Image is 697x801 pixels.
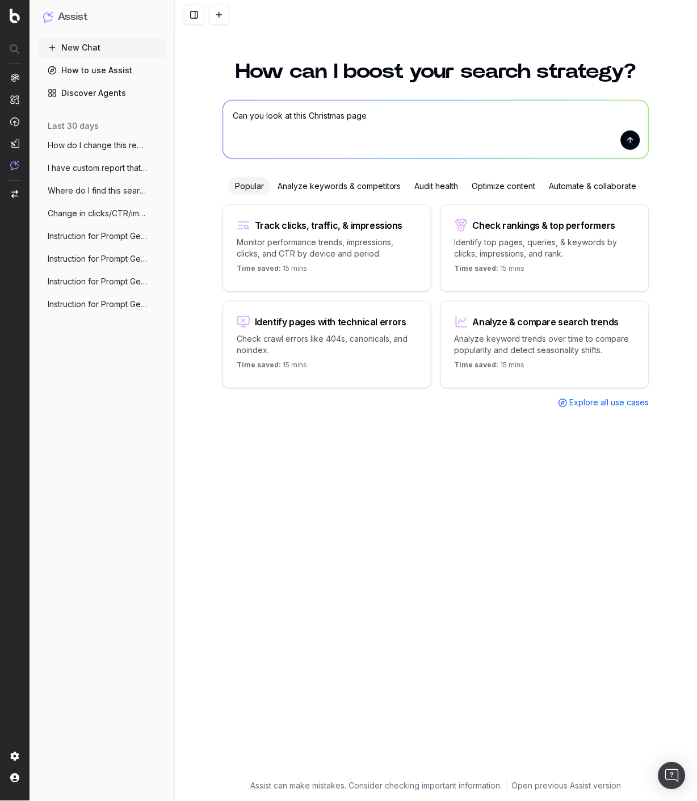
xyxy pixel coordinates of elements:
[455,237,635,259] p: Identify top pages, queries, & keywords by clicks, impressions, and rank.
[237,360,307,374] p: 15 mins
[48,208,148,219] span: Change in clicks/CTR/impressions over la
[271,177,408,195] div: Analyze keywords & competitors
[10,752,19,761] img: Setting
[223,100,649,158] textarea: Can you look at this Christmas page
[455,264,499,272] span: Time saved:
[39,84,166,102] a: Discover Agents
[559,397,649,409] a: Explore all use cases
[10,9,20,23] img: Botify logo
[255,221,403,230] div: Track clicks, traffic, & impressions
[455,360,499,369] span: Time saved:
[48,253,148,265] span: Instruction for Prompt Generation Using
[237,264,307,278] p: 15 mins
[10,95,19,104] img: Intelligence
[39,295,166,313] button: Instruction for Prompt Generation Using
[48,120,99,132] span: last 30 days
[255,317,407,326] div: Identify pages with technical errors
[10,161,19,170] img: Assist
[237,237,417,259] p: Monitor performance trends, impressions, clicks, and CTR by device and period.
[48,140,148,151] span: How do I change this regex /matkat/?.*/a
[39,39,166,57] button: New Chat
[473,221,616,230] div: Check rankings & top performers
[237,264,281,272] span: Time saved:
[39,204,166,223] button: Change in clicks/CTR/impressions over la
[43,9,161,25] button: Assist
[39,136,166,154] button: How do I change this regex /matkat/?.*/a
[237,333,417,356] p: Check crawl errors like 404s, canonicals, and noindex.
[39,61,166,79] a: How to use Assist
[570,397,649,409] span: Explore all use cases
[58,9,87,25] h1: Assist
[228,177,271,195] div: Popular
[455,360,525,374] p: 15 mins
[408,177,465,195] div: Audit health
[39,227,166,245] button: Instruction for Prompt Generation Using
[455,333,635,356] p: Analyze keyword trends over time to compare popularity and detect seasonality shifts.
[10,117,19,127] img: Activation
[48,276,148,287] span: Instruction for Prompt Generation Using
[10,73,19,82] img: Analytics
[39,272,166,291] button: Instruction for Prompt Generation Using
[237,360,281,369] span: Time saved:
[658,762,686,790] div: Open Intercom Messenger
[39,182,166,200] button: Where do I find this search visibilities
[10,139,19,148] img: Studio
[48,185,148,196] span: Where do I find this search visibilities
[43,11,53,22] img: Assist
[251,781,502,792] p: Assist can make mistakes. Consider checking important information.
[48,230,148,242] span: Instruction for Prompt Generation Using
[39,159,166,177] button: I have custom report that I would like t
[10,774,19,783] img: My account
[39,250,166,268] button: Instruction for Prompt Generation Using
[222,61,649,82] h1: How can I boost your search strategy?
[473,317,619,326] div: Analyze & compare search trends
[512,781,622,792] a: Open previous Assist version
[48,162,148,174] span: I have custom report that I would like t
[48,299,148,310] span: Instruction for Prompt Generation Using
[455,264,525,278] p: 15 mins
[11,190,18,198] img: Switch project
[465,177,543,195] div: Optimize content
[543,177,644,195] div: Automate & collaborate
